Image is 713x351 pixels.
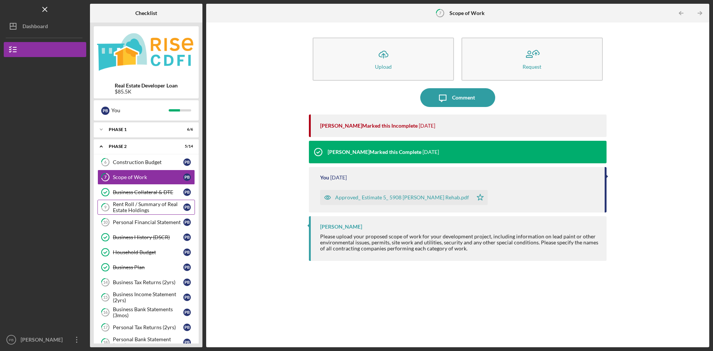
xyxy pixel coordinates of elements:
[109,127,174,132] div: Phase 1
[183,203,191,211] div: P B
[113,324,183,330] div: Personal Tax Returns (2yrs)
[420,88,495,107] button: Comment
[97,245,195,260] a: Household BudgetPB
[113,264,183,270] div: Business Plan
[115,83,178,89] b: Real Estate Developer Loan
[113,234,183,240] div: Business History (DSCR)
[328,149,421,155] div: [PERSON_NAME] Marked this Complete
[115,89,178,95] div: $85.5K
[183,233,191,241] div: P B
[313,38,454,81] button: Upload
[97,335,195,350] a: 18Personal Bank Statement (1mo)PB
[320,233,599,252] div: Please upload your proposed scope of work for your development project, including information on ...
[103,295,108,300] tspan: 15
[103,325,108,330] tspan: 17
[101,107,109,115] div: P B
[113,219,183,225] div: Personal Financial Statement
[439,11,442,15] tspan: 7
[113,159,183,165] div: Construction Budget
[97,290,195,305] a: 15Business Income Statement (2yrs)PB
[452,88,475,107] div: Comment
[135,10,157,16] b: Checklist
[103,340,108,345] tspan: 18
[103,280,108,285] tspan: 14
[183,309,191,316] div: P B
[97,275,195,290] a: 14Business Tax Returns (2yrs)PB
[183,218,191,226] div: P B
[104,160,107,165] tspan: 6
[320,123,418,129] div: [PERSON_NAME] Marked this Incomplete
[183,324,191,331] div: P B
[103,310,108,315] tspan: 16
[94,30,199,75] img: Product logo
[97,170,195,185] a: 7Scope of WorkPB
[180,127,193,132] div: 6 / 6
[180,144,193,149] div: 5 / 14
[183,188,191,196] div: P B
[183,339,191,346] div: P B
[113,249,183,255] div: Household Budget
[375,64,392,69] div: Upload
[113,336,183,348] div: Personal Bank Statement (1mo)
[461,38,603,81] button: Request
[103,220,108,225] tspan: 10
[109,144,174,149] div: Phase 2
[9,338,14,342] text: PB
[320,190,488,205] button: Approved_ Estimate 5_ 5908 [PERSON_NAME] Rehab.pdf
[330,175,347,181] time: 2021-09-12 23:43
[449,10,485,16] b: Scope of Work
[113,174,183,180] div: Scope of Work
[113,306,183,318] div: Business Bank Statements (3mos)
[97,230,195,245] a: Business History (DSCR)PB
[183,249,191,256] div: P B
[183,264,191,271] div: P B
[183,294,191,301] div: P B
[97,260,195,275] a: Business PlanPB
[183,279,191,286] div: P B
[419,123,435,129] time: 2025-08-08 16:44
[320,175,329,181] div: You
[111,104,169,117] div: You
[183,158,191,166] div: P B
[19,332,67,349] div: [PERSON_NAME]
[22,19,48,36] div: Dashboard
[113,279,183,285] div: Business Tax Returns (2yrs)
[113,291,183,303] div: Business Income Statement (2yrs)
[97,215,195,230] a: 10Personal Financial StatementPB
[4,19,86,34] button: Dashboard
[97,305,195,320] a: 16Business Bank Statements (3mos)PB
[97,155,195,170] a: 6Construction BudgetPB
[104,205,107,210] tspan: 9
[97,185,195,200] a: Business Collateral & DTEPB
[97,320,195,335] a: 17Personal Tax Returns (2yrs)PB
[183,173,191,181] div: P B
[97,200,195,215] a: 9Rent Roll / Summary of Real Estate HoldingsPB
[4,332,86,347] button: PB[PERSON_NAME]
[113,189,183,195] div: Business Collateral & DTE
[523,64,541,69] div: Request
[335,194,469,200] div: Approved_ Estimate 5_ 5908 [PERSON_NAME] Rehab.pdf
[113,201,183,213] div: Rent Roll / Summary of Real Estate Holdings
[422,149,439,155] time: 2021-11-01 20:53
[104,175,107,180] tspan: 7
[320,224,362,230] div: [PERSON_NAME]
